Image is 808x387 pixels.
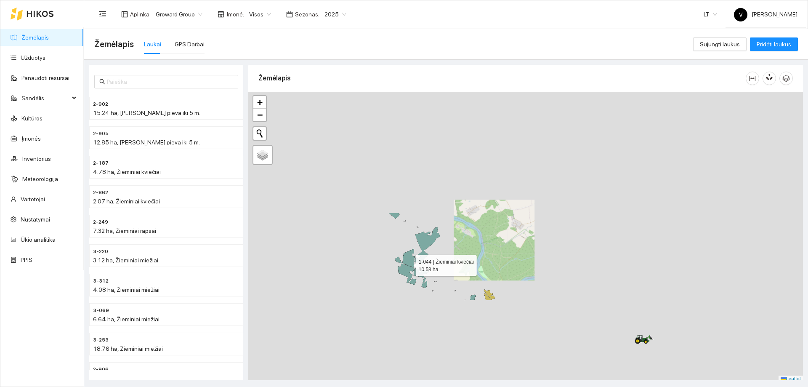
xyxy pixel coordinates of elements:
a: Leaflet [781,376,801,382]
span: 2-862 [93,189,108,197]
span: 12.85 ha, [PERSON_NAME] pieva iki 5 m. [93,139,200,146]
span: 3-220 [93,248,108,256]
span: Aplinka : [130,10,151,19]
span: Sandėlis [21,90,69,107]
a: Zoom out [253,109,266,121]
span: 4.08 ha, Žieminiai miežiai [93,286,159,293]
a: Layers [253,146,272,164]
button: Sujungti laukus [693,37,747,51]
div: GPS Darbai [175,40,205,49]
span: column-width [746,75,759,82]
span: Sezonas : [295,10,319,19]
a: Žemėlapis [21,34,49,41]
div: Žemėlapis [258,66,746,90]
a: Pridėti laukus [750,41,798,48]
a: Inventorius [22,155,51,162]
span: 3-312 [93,277,109,285]
button: Initiate a new search [253,127,266,140]
span: Groward Group [156,8,202,21]
span: calendar [286,11,293,18]
span: 7.32 ha, Žieminiai rapsai [93,227,156,234]
span: LT [704,8,717,21]
a: PPIS [21,256,32,263]
span: Pridėti laukus [757,40,791,49]
span: 2-902 [93,100,108,108]
span: − [257,109,263,120]
input: Paieška [107,77,233,86]
a: Sujungti laukus [693,41,747,48]
span: layout [121,11,128,18]
span: Įmonė : [226,10,244,19]
span: search [99,79,105,85]
span: Žemėlapis [94,37,134,51]
span: 2025 [324,8,346,21]
span: [PERSON_NAME] [734,11,797,18]
span: + [257,97,263,107]
span: 15.24 ha, [PERSON_NAME] pieva iki 5 m. [93,109,200,116]
span: 2.07 ha, Žieminiai kviečiai [93,198,160,205]
span: menu-fold [99,11,106,18]
span: 3-253 [93,336,109,344]
a: Zoom in [253,96,266,109]
span: shop [218,11,224,18]
span: 2-249 [93,218,108,226]
span: 6.64 ha, Žieminiai miežiai [93,316,159,323]
a: Meteorologija [22,176,58,182]
span: 2-187 [93,159,109,167]
span: 18.76 ha, Žieminiai miežiai [93,345,163,352]
span: 3-069 [93,307,109,315]
a: Panaudoti resursai [21,75,69,81]
button: menu-fold [94,6,111,23]
span: V [739,8,743,21]
span: 2-906 [93,366,109,374]
span: Sujungti laukus [700,40,740,49]
span: 4.78 ha, Žieminiai kviečiai [93,168,161,175]
div: Laukai [144,40,161,49]
a: Vartotojai [21,196,45,203]
span: 2-905 [93,130,109,138]
span: Visos [249,8,271,21]
a: Įmonės [21,135,41,142]
span: 3.12 ha, Žieminiai miežiai [93,257,158,264]
a: Kultūros [21,115,43,122]
button: column-width [746,72,759,85]
a: Užduotys [21,54,45,61]
a: Ūkio analitika [21,236,56,243]
a: Nustatymai [21,216,50,223]
button: Pridėti laukus [750,37,798,51]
